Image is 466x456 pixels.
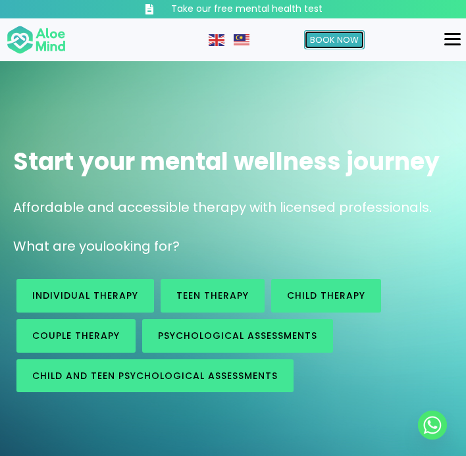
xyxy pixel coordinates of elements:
[439,28,466,51] button: Menu
[310,34,359,46] span: Book Now
[209,34,224,46] img: en
[304,30,365,50] a: Book Now
[32,369,278,382] span: Child and Teen Psychological assessments
[271,279,381,313] a: Child Therapy
[16,319,136,353] a: Couple therapy
[32,289,138,302] span: Individual therapy
[32,329,120,342] span: Couple therapy
[16,359,294,393] a: Child and Teen Psychological assessments
[161,279,265,313] a: Teen Therapy
[7,25,66,55] img: Aloe mind Logo
[158,329,317,342] span: Psychological assessments
[171,3,323,16] h3: Take our free mental health test
[115,3,351,16] a: Take our free mental health test
[234,33,251,46] a: Malay
[13,198,453,217] p: Affordable and accessible therapy with licensed professionals.
[103,237,180,255] span: looking for?
[16,279,154,313] a: Individual therapy
[287,289,365,302] span: Child Therapy
[418,411,447,440] a: Whatsapp
[209,33,226,46] a: English
[234,34,249,46] img: ms
[13,237,103,255] span: What are you
[13,145,440,178] span: Start your mental wellness journey
[176,289,249,302] span: Teen Therapy
[142,319,333,353] a: Psychological assessments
